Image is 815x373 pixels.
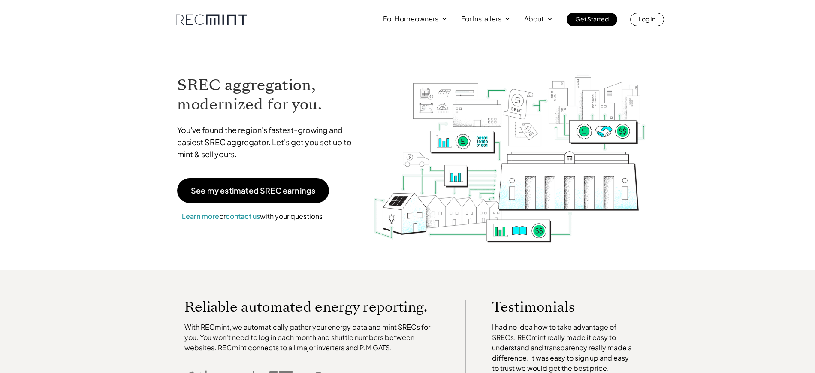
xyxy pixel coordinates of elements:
[226,212,260,221] a: contact us
[184,322,440,353] p: With RECmint, we automatically gather your energy data and mint SRECs for you. You won't need to ...
[567,13,617,26] a: Get Started
[524,13,544,25] p: About
[182,212,219,221] a: Learn more
[639,13,655,25] p: Log In
[630,13,664,26] a: Log In
[383,13,438,25] p: For Homeowners
[177,211,327,222] p: or with your questions
[177,76,360,114] h1: SREC aggregation, modernized for you.
[575,13,609,25] p: Get Started
[177,178,329,203] a: See my estimated SREC earnings
[461,13,501,25] p: For Installers
[184,300,440,313] p: Reliable automated energy reporting.
[492,300,620,313] p: Testimonials
[177,124,360,160] p: You've found the region's fastest-growing and easiest SREC aggregator. Let's get you set up to mi...
[373,52,646,245] img: RECmint value cycle
[191,187,315,194] p: See my estimated SREC earnings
